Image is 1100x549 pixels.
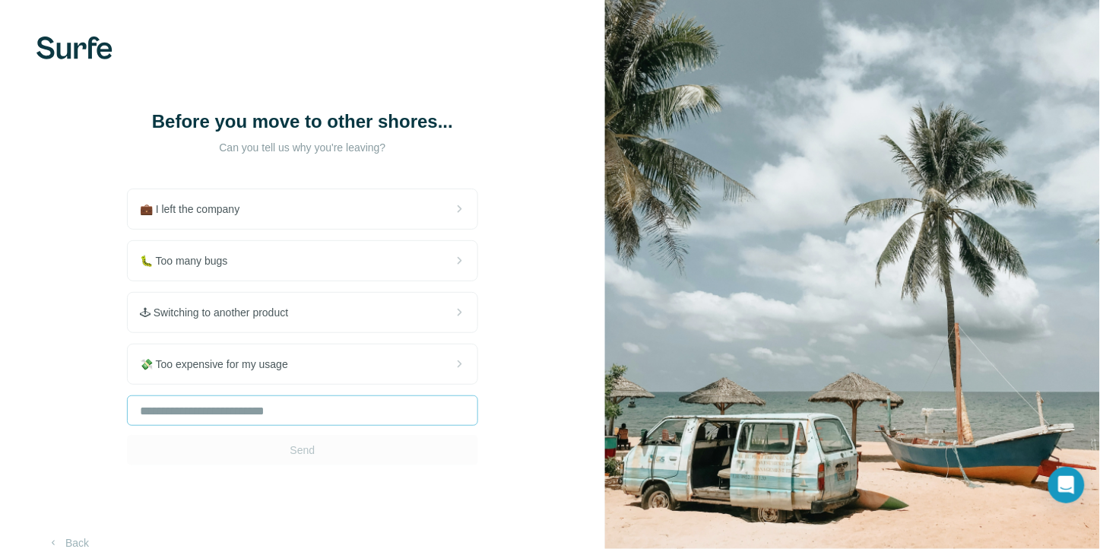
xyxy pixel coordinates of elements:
span: 🐛 Too many bugs [140,253,240,268]
span: 💸 Too expensive for my usage [140,357,300,372]
span: 💼 I left the company [140,202,252,217]
span: 🕹 Switching to another product [140,305,300,320]
h1: Before you move to other shores... [151,109,455,134]
div: Open Intercom Messenger [1048,467,1085,503]
img: Surfe's logo [36,36,113,59]
p: Can you tell us why you're leaving? [151,140,455,155]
